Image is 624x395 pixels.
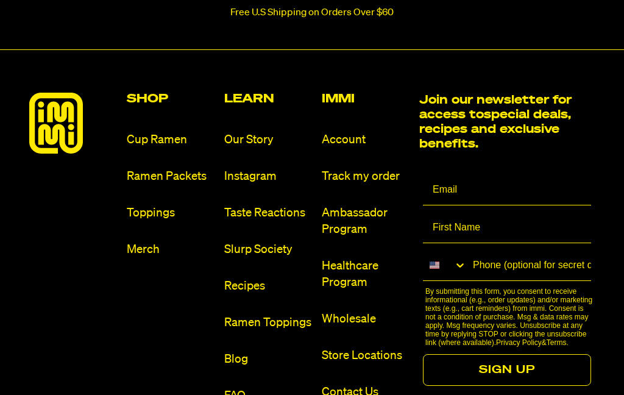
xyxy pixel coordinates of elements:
[127,93,214,105] h2: Shop
[322,205,409,238] a: Ambassador Program
[127,241,214,258] a: Merch
[322,258,409,291] a: Healthcare Program
[224,278,312,294] a: Recipes
[496,338,542,347] a: Privacy Policy
[224,168,312,185] a: Instagram
[127,205,214,221] a: Toppings
[547,338,567,347] a: Terms
[29,93,83,154] img: immieats
[224,241,312,258] a: Slurp Society
[419,93,595,151] h2: Join our newsletter for access to special deals, recipes and exclusive benefits.
[230,7,394,18] p: Free U.S Shipping on Orders Over $60
[322,347,409,364] a: Store Locations
[224,315,312,331] a: Ramen Toppings
[224,132,312,148] a: Our Story
[322,132,409,148] a: Account
[423,213,591,243] input: First Name
[224,205,312,221] a: Taste Reactions
[224,351,312,368] a: Blog
[423,251,467,280] button: Search Countries
[430,260,439,270] img: United States
[127,168,214,185] a: Ramen Packets
[224,93,312,105] h2: Learn
[425,287,595,347] p: By submitting this form, you consent to receive informational (e.g., order updates) and/or market...
[467,251,591,280] input: Phone (optional for secret deals)
[423,175,591,205] input: Email
[6,338,136,389] iframe: Marketing Popup
[322,93,409,105] h2: Immi
[322,168,409,185] a: Track my order
[423,354,591,386] button: SIGN UP
[127,132,214,148] a: Cup Ramen
[322,311,409,327] a: Wholesale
